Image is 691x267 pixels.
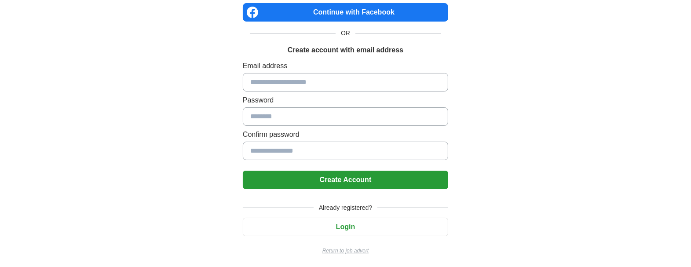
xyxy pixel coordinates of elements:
a: Login [243,223,448,230]
span: Already registered? [314,203,377,212]
label: Password [243,95,448,106]
label: Confirm password [243,129,448,140]
button: Create Account [243,171,448,189]
label: Email address [243,61,448,71]
h1: Create account with email address [288,45,403,55]
a: Continue with Facebook [243,3,448,22]
a: Return to job advert [243,247,448,255]
button: Login [243,218,448,236]
span: OR [336,29,355,38]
